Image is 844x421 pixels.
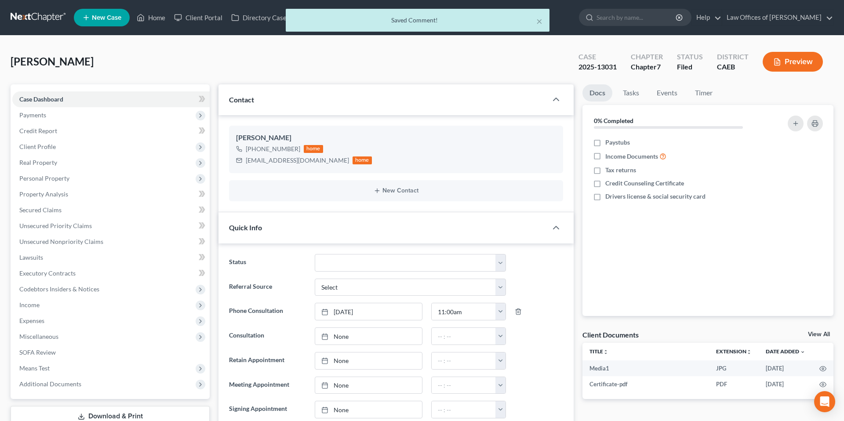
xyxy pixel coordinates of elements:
[605,179,684,188] span: Credit Counseling Certificate
[717,52,749,62] div: District
[12,91,210,107] a: Case Dashboard
[12,218,210,234] a: Unsecured Priority Claims
[19,127,57,134] span: Credit Report
[709,360,759,376] td: JPG
[766,348,805,355] a: Date Added expand_more
[246,156,349,165] div: [EMAIL_ADDRESS][DOMAIN_NAME]
[808,331,830,338] a: View All
[12,250,210,265] a: Lawsuits
[688,84,720,102] a: Timer
[578,52,617,62] div: Case
[12,123,210,139] a: Credit Report
[353,156,372,164] div: home
[605,152,658,161] span: Income Documents
[19,174,69,182] span: Personal Property
[631,62,663,72] div: Chapter
[19,254,43,261] span: Lawsuits
[814,391,835,412] div: Open Intercom Messenger
[763,52,823,72] button: Preview
[677,52,703,62] div: Status
[246,145,300,153] div: [PHONE_NUMBER]
[19,348,56,356] span: SOFA Review
[225,401,310,418] label: Signing Appointment
[582,330,639,339] div: Client Documents
[582,84,612,102] a: Docs
[19,95,63,103] span: Case Dashboard
[19,285,99,293] span: Codebtors Insiders & Notices
[315,352,422,369] a: None
[19,269,76,277] span: Executory Contracts
[229,223,262,232] span: Quick Info
[225,352,310,370] label: Retain Appointment
[432,352,495,369] input: -- : --
[578,62,617,72] div: 2025-13031
[225,254,310,272] label: Status
[677,62,703,72] div: Filed
[12,345,210,360] a: SOFA Review
[19,143,56,150] span: Client Profile
[315,377,422,394] a: None
[594,117,633,124] strong: 0% Completed
[432,377,495,394] input: -- : --
[315,401,422,418] a: None
[236,187,556,194] button: New Contact
[759,360,812,376] td: [DATE]
[19,238,103,245] span: Unsecured Nonpriority Claims
[432,303,495,320] input: -- : --
[605,138,630,147] span: Paystubs
[589,348,608,355] a: Titleunfold_more
[12,186,210,202] a: Property Analysis
[225,279,310,296] label: Referral Source
[225,377,310,394] label: Meeting Appointment
[19,333,58,340] span: Miscellaneous
[582,376,709,392] td: Certificate-pdf
[229,95,254,104] span: Contact
[12,265,210,281] a: Executory Contracts
[717,62,749,72] div: CAEB
[800,349,805,355] i: expand_more
[605,166,636,174] span: Tax returns
[432,328,495,345] input: -- : --
[19,206,62,214] span: Secured Claims
[11,55,94,68] span: [PERSON_NAME]
[657,62,661,71] span: 7
[536,16,542,26] button: ×
[709,376,759,392] td: PDF
[19,317,44,324] span: Expenses
[19,111,46,119] span: Payments
[603,349,608,355] i: unfold_more
[605,192,706,201] span: Drivers license & social security card
[746,349,752,355] i: unfold_more
[225,327,310,345] label: Consultation
[19,380,81,388] span: Additional Documents
[19,301,40,308] span: Income
[12,234,210,250] a: Unsecured Nonpriority Claims
[225,303,310,320] label: Phone Consultation
[650,84,684,102] a: Events
[12,202,210,218] a: Secured Claims
[304,145,323,153] div: home
[759,376,812,392] td: [DATE]
[236,133,556,143] div: [PERSON_NAME]
[582,360,709,376] td: Media1
[293,16,542,25] div: Saved Comment!
[19,364,50,372] span: Means Test
[19,190,68,198] span: Property Analysis
[19,159,57,166] span: Real Property
[315,328,422,345] a: None
[19,222,92,229] span: Unsecured Priority Claims
[716,348,752,355] a: Extensionunfold_more
[432,401,495,418] input: -- : --
[631,52,663,62] div: Chapter
[616,84,646,102] a: Tasks
[315,303,422,320] a: [DATE]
